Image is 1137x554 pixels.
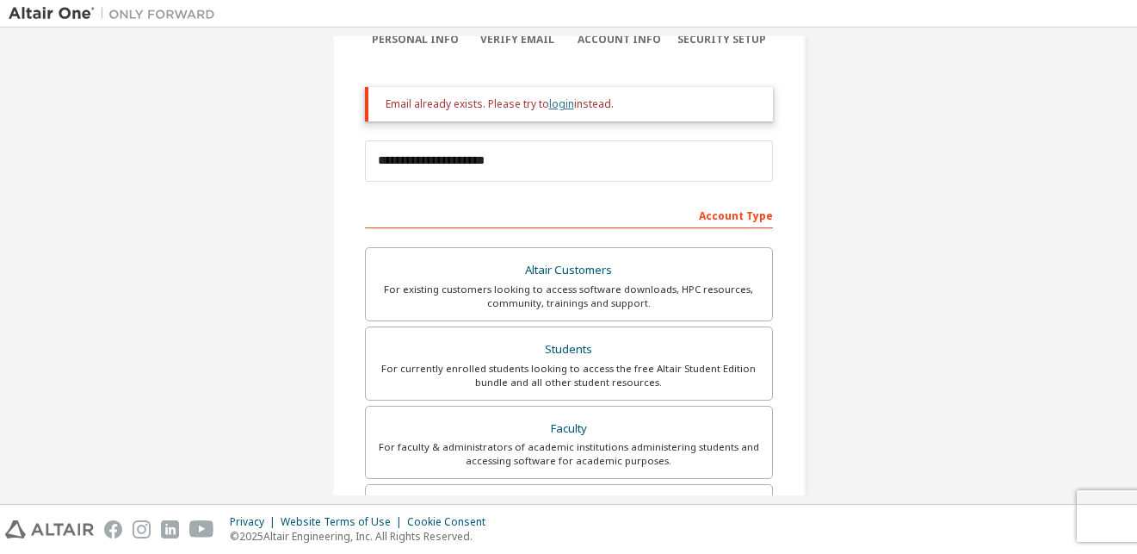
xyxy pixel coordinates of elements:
[549,96,574,111] a: login
[386,97,759,111] div: Email already exists. Please try to instead.
[376,440,762,468] div: For faculty & administrators of academic institutions administering students and accessing softwa...
[365,201,773,228] div: Account Type
[569,33,671,47] div: Account Info
[467,33,569,47] div: Verify Email
[104,520,122,538] img: facebook.svg
[376,417,762,441] div: Faculty
[407,515,496,529] div: Cookie Consent
[230,515,281,529] div: Privacy
[133,520,151,538] img: instagram.svg
[5,520,94,538] img: altair_logo.svg
[9,5,224,22] img: Altair One
[230,529,496,544] p: © 2025 Altair Engineering, Inc. All Rights Reserved.
[376,258,762,283] div: Altair Customers
[365,33,467,47] div: Personal Info
[376,362,762,389] div: For currently enrolled students looking to access the free Altair Student Edition bundle and all ...
[161,520,179,538] img: linkedin.svg
[376,338,762,362] div: Students
[670,33,773,47] div: Security Setup
[281,515,407,529] div: Website Terms of Use
[189,520,214,538] img: youtube.svg
[376,283,762,310] div: For existing customers looking to access software downloads, HPC resources, community, trainings ...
